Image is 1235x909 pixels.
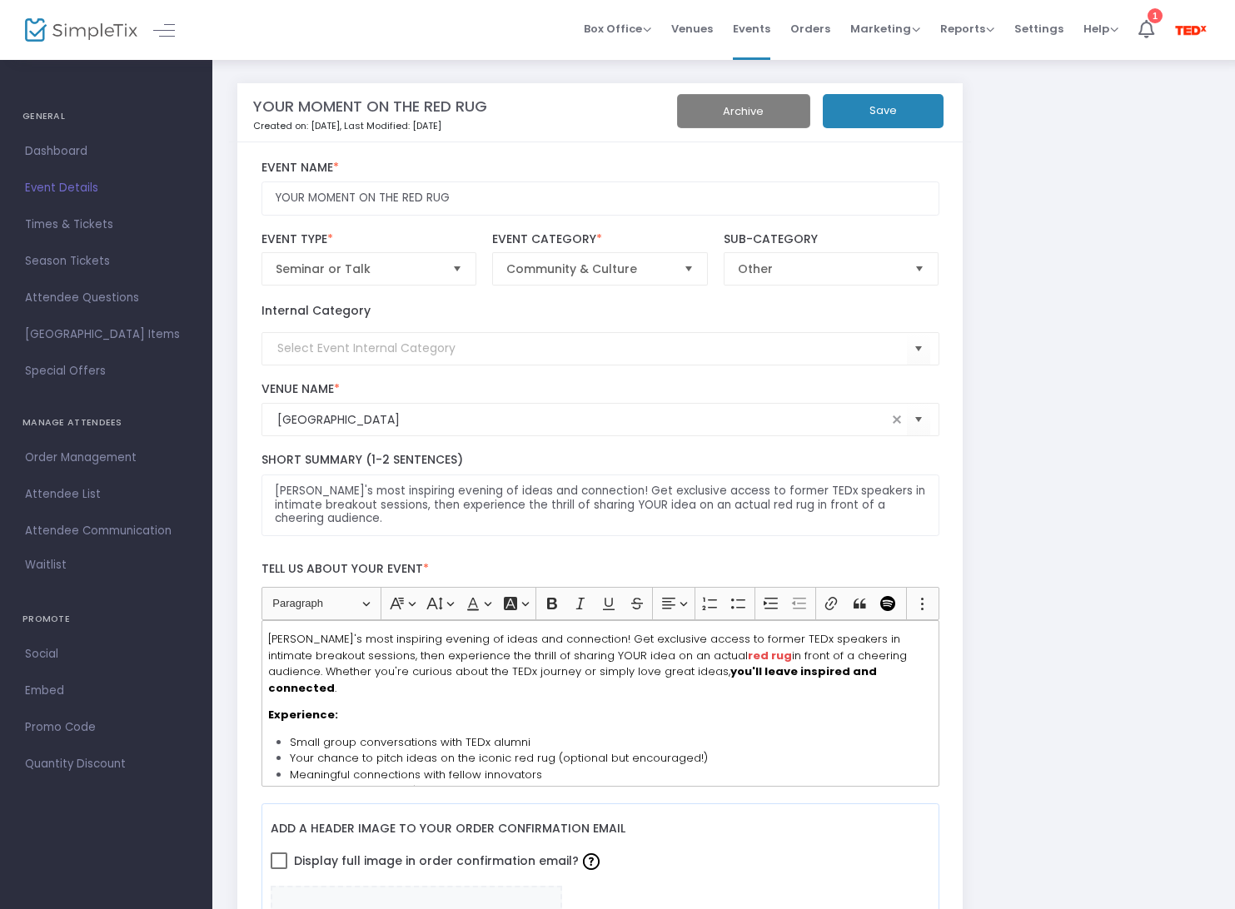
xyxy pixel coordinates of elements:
[506,261,670,277] span: Community & Culture
[276,261,439,277] span: Seminar or Talk
[25,287,187,309] span: Attendee Questions
[25,484,187,505] span: Attendee List
[25,214,187,236] span: Times & Tickets
[907,331,930,365] button: Select
[25,717,187,738] span: Promo Code
[940,21,994,37] span: Reports
[583,853,600,870] img: question-mark
[25,680,187,702] span: Embed
[25,324,187,345] span: [GEOGRAPHIC_DATA] Items
[887,410,907,430] span: clear
[492,232,707,247] label: Event Category
[272,594,359,613] span: Paragraph
[253,553,947,587] label: Tell us about your event
[25,447,187,469] span: Order Management
[22,603,190,636] h4: PROMOTE
[790,7,830,50] span: Orders
[25,141,187,162] span: Dashboard
[290,782,524,798] span: Complimentary hors d'oeuvres & cash bar
[253,119,716,133] p: Created on: [DATE]
[268,631,900,663] span: [PERSON_NAME]'s most inspiring evening of ideas and connection! Get exclusive access to former TE...
[340,119,441,132] span: , Last Modified: [DATE]
[1014,7,1063,50] span: Settings
[261,161,939,176] label: Event Name
[446,253,469,285] button: Select
[294,847,604,875] span: Display full image in order confirmation email?
[733,7,770,50] span: Events
[261,451,463,468] span: Short Summary (1-2 Sentences)
[261,587,939,620] div: Editor toolbar
[253,95,487,117] m-panel-title: YOUR MOMENT ON THE RED RUG
[22,406,190,440] h4: MANAGE ATTENDEES
[25,520,187,542] span: Attendee Communication
[671,7,713,50] span: Venues
[290,750,708,766] span: Your chance to pitch ideas on the iconic red rug (optional but encouraged!)
[25,643,187,665] span: Social
[1148,8,1163,23] div: 1
[261,620,939,787] div: Rich Text Editor, main
[265,591,377,617] button: Paragraph
[261,232,476,247] label: Event Type
[261,181,939,216] input: Enter Event Name
[25,251,187,272] span: Season Tickets
[277,340,907,357] input: Select Event Internal Category
[261,382,939,397] label: Venue Name
[850,21,920,37] span: Marketing
[25,360,187,382] span: Special Offers
[290,767,542,782] span: Meaningful connections with fellow innovators
[261,302,371,320] label: Internal Category
[584,21,651,37] span: Box Office
[748,648,792,663] strong: red rug
[823,94,944,128] button: Save
[25,557,67,574] span: Waitlist
[1083,21,1118,37] span: Help
[25,177,187,199] span: Event Details
[290,734,530,750] span: Small group conversations with TEDx alumni
[268,707,338,723] strong: Experience:
[738,261,901,277] span: Other
[908,253,931,285] button: Select
[277,411,887,429] input: Select Venue
[677,94,810,128] button: Archive
[25,753,187,775] span: Quantity Discount
[268,648,907,696] span: in front of a cheering audience. Whether you're curious about the TEDx journey or simply love gre...
[677,253,700,285] button: Select
[907,403,930,437] button: Select
[271,812,625,847] label: Add a header image to your order confirmation email
[268,663,877,696] strong: you'll leave inspired and connected
[22,100,190,133] h4: GENERAL
[724,232,939,247] label: Sub-Category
